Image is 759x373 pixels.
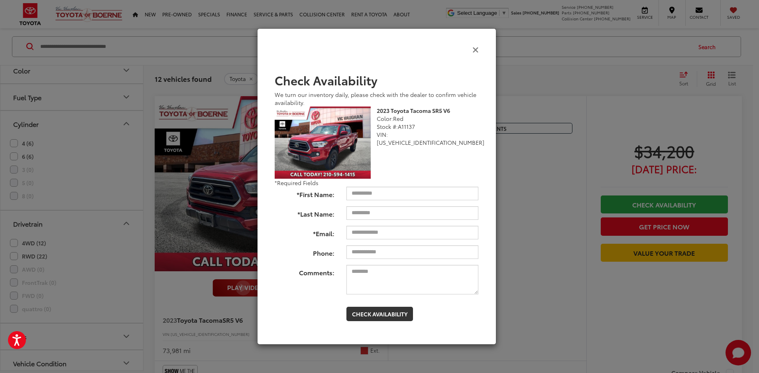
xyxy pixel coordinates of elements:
[275,107,371,179] img: 2023 Toyota Tacoma SR5 V6
[269,226,341,238] label: *Email:
[275,179,319,187] span: *Required Fields
[377,130,388,138] span: VIN:
[377,138,484,146] span: [US_VEHICLE_IDENTIFICATION_NUMBER]
[393,114,403,122] span: Red
[269,206,341,219] label: *Last Name:
[269,265,341,277] label: Comments:
[398,122,415,130] span: A11137
[269,187,341,199] label: *First Name:
[269,245,341,258] label: Phone:
[377,107,450,114] b: 2023 Toyota Tacoma SR5 V6
[472,45,479,53] button: Close
[377,114,393,122] span: Color:
[275,91,479,107] div: We turn our inventory daily, please check with the dealer to confirm vehicle availability.
[346,307,413,321] button: Check Availability
[377,122,398,130] span: Stock #:
[275,73,479,87] h2: Check Availability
